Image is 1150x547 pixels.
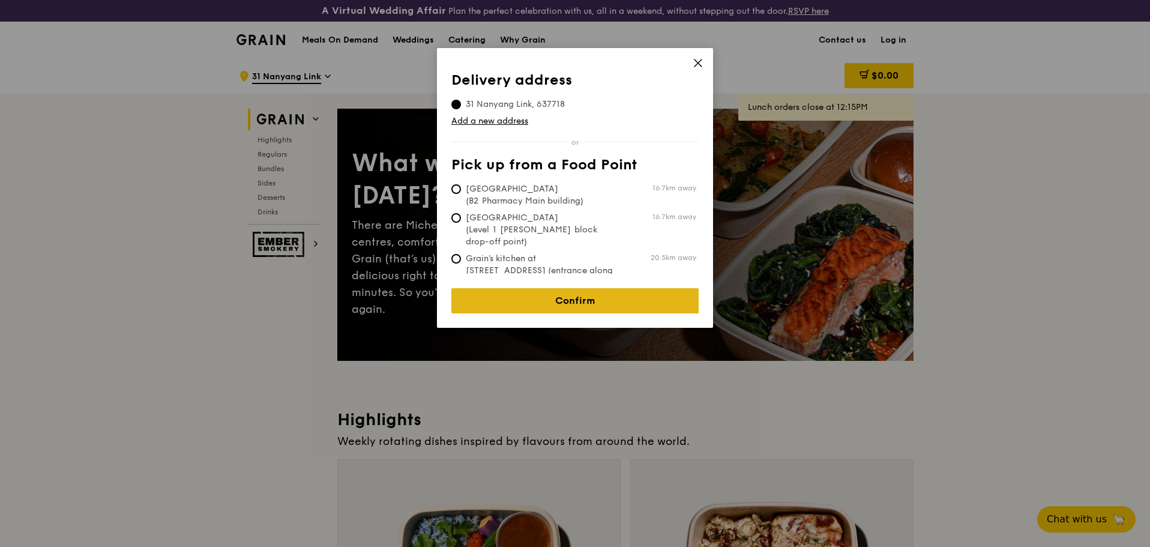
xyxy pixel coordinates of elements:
th: Pick up from a Food Point [451,157,699,178]
input: [GEOGRAPHIC_DATA] (B2 Pharmacy Main building)16.7km away [451,184,461,194]
span: [GEOGRAPHIC_DATA] (Level 1 [PERSON_NAME] block drop-off point) [451,212,630,248]
input: Grain's kitchen at [STREET_ADDRESS] (entrance along [PERSON_NAME][GEOGRAPHIC_DATA])20.5km away [451,254,461,264]
input: [GEOGRAPHIC_DATA] (Level 1 [PERSON_NAME] block drop-off point)16.7km away [451,213,461,223]
span: 31 Nanyang Link, 637718 [451,98,579,110]
th: Delivery address [451,72,699,94]
span: [GEOGRAPHIC_DATA] (B2 Pharmacy Main building) [451,183,630,207]
span: 16.7km away [652,183,696,193]
span: 16.7km away [652,212,696,222]
a: Add a new address [451,115,699,127]
span: Grain's kitchen at [STREET_ADDRESS] (entrance along [PERSON_NAME][GEOGRAPHIC_DATA]) [451,253,630,301]
input: 31 Nanyang Link, 637718 [451,100,461,109]
a: Confirm [451,288,699,313]
span: 20.5km away [651,253,696,262]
